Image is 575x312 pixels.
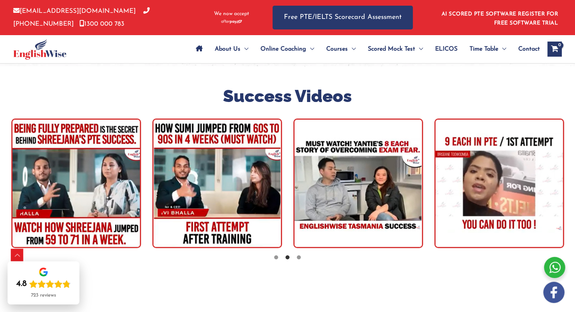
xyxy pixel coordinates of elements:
[434,119,564,248] img: null
[260,36,306,62] span: Online Coaching
[209,36,254,62] a: About UsMenu Toggle
[518,36,540,62] span: Contact
[326,36,348,62] span: Courses
[6,85,569,108] h2: Success Videos
[152,119,282,248] img: null
[215,36,240,62] span: About Us
[293,119,423,248] img: null
[221,20,242,24] img: Afterpay-Logo
[415,36,423,62] span: Menu Toggle
[470,36,498,62] span: Time Table
[442,11,558,26] a: AI SCORED PTE SOFTWARE REGISTER FOR FREE SOFTWARE TRIAL
[16,279,71,289] div: Rating: 4.8 out of 5
[254,36,320,62] a: Online CoachingMenu Toggle
[437,5,562,30] aside: Header Widget 1
[429,36,463,62] a: ELICOS
[320,36,362,62] a: CoursesMenu Toggle
[498,36,506,62] span: Menu Toggle
[240,36,248,62] span: Menu Toggle
[13,8,136,14] a: [EMAIL_ADDRESS][DOMAIN_NAME]
[362,36,429,62] a: Scored Mock TestMenu Toggle
[273,6,413,29] a: Free PTE/IELTS Scorecard Assessment
[463,36,512,62] a: Time TableMenu Toggle
[368,36,415,62] span: Scored Mock Test
[16,279,27,289] div: 4.8
[214,10,249,18] span: We now accept
[190,36,540,62] nav: Site Navigation: Main Menu
[11,119,141,248] img: null
[543,282,564,303] img: white-facebook.png
[547,42,562,57] a: View Shopping Cart, empty
[13,39,67,60] img: cropped-ew-logo
[13,8,150,27] a: [PHONE_NUMBER]
[306,36,314,62] span: Menu Toggle
[31,292,56,298] div: 723 reviews
[512,36,540,62] a: Contact
[348,36,356,62] span: Menu Toggle
[79,21,124,27] a: 1300 000 783
[435,36,457,62] span: ELICOS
